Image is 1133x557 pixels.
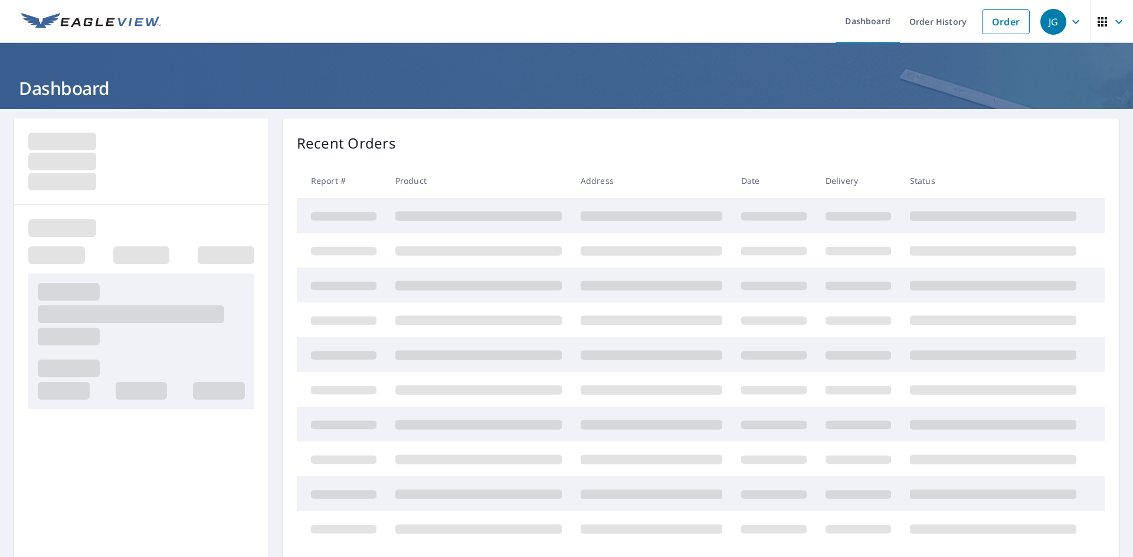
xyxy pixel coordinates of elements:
th: Product [386,163,571,198]
p: Recent Orders [297,133,396,154]
th: Report # [297,163,386,198]
h1: Dashboard [14,76,1119,100]
a: Order [982,9,1030,34]
th: Date [732,163,816,198]
th: Delivery [816,163,900,198]
th: Status [900,163,1086,198]
img: EV Logo [21,13,161,31]
th: Address [571,163,732,198]
div: JG [1040,9,1066,35]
